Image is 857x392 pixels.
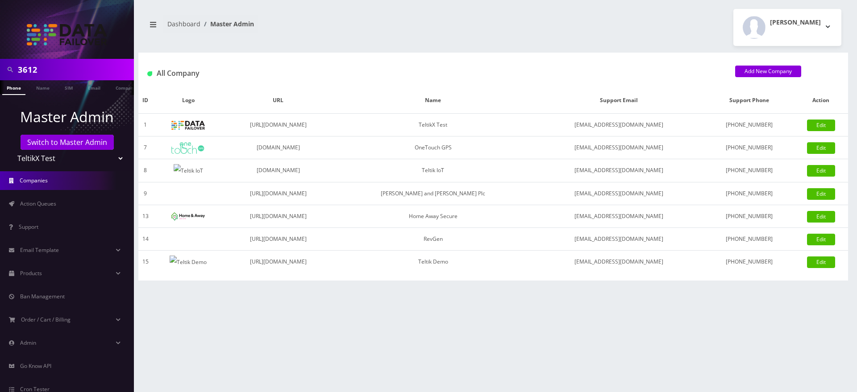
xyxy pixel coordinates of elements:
button: [PERSON_NAME] [733,9,841,46]
td: 9 [138,182,153,205]
td: [URL][DOMAIN_NAME] [224,250,333,273]
td: [URL][DOMAIN_NAME] [224,227,333,250]
input: Search in Company [18,61,132,78]
td: [URL][DOMAIN_NAME] [224,182,333,205]
img: Teltik IoT [174,164,203,177]
a: Name [32,80,54,94]
img: All Company [147,71,152,76]
td: [PHONE_NUMBER] [704,159,794,182]
td: [PHONE_NUMBER] [704,182,794,205]
a: Edit [807,142,835,154]
a: Edit [807,234,835,245]
td: [EMAIL_ADDRESS][DOMAIN_NAME] [533,250,704,273]
span: Support [19,223,38,231]
span: Go Know API [20,362,51,370]
a: Edit [807,256,835,268]
td: 7 [138,136,153,159]
a: SIM [60,80,77,94]
th: Name [333,87,533,114]
td: 15 [138,250,153,273]
a: Add New Company [735,66,801,77]
li: Master Admin [200,19,254,29]
td: RevGen [333,227,533,250]
td: [EMAIL_ADDRESS][DOMAIN_NAME] [533,159,704,182]
td: [PHONE_NUMBER] [704,205,794,227]
span: Action Queues [20,200,56,207]
img: Teltik Demo [170,256,207,269]
td: Teltik IoT [333,159,533,182]
td: Home Away Secure [333,205,533,227]
a: Edit [807,188,835,200]
td: [EMAIL_ADDRESS][DOMAIN_NAME] [533,205,704,227]
td: [EMAIL_ADDRESS][DOMAIN_NAME] [533,227,704,250]
td: [EMAIL_ADDRESS][DOMAIN_NAME] [533,182,704,205]
a: Edit [807,120,835,131]
h2: [PERSON_NAME] [770,19,821,26]
td: 1 [138,114,153,136]
td: 8 [138,159,153,182]
nav: breadcrumb [145,15,487,40]
a: Dashboard [167,20,200,28]
th: Support Email [533,87,704,114]
span: Ban Management [20,293,65,300]
a: Company [111,80,141,94]
a: Edit [807,165,835,177]
h1: All Company [147,69,722,78]
th: ID [138,87,153,114]
span: Admin [20,339,36,347]
a: Edit [807,211,835,223]
th: Logo [153,87,224,114]
td: [URL][DOMAIN_NAME] [224,205,333,227]
th: URL [224,87,333,114]
td: 13 [138,205,153,227]
td: [DOMAIN_NAME] [224,136,333,159]
td: TeltikX Test [333,114,533,136]
a: Email [83,80,105,94]
th: Action [794,87,848,114]
td: [PHONE_NUMBER] [704,114,794,136]
span: Companies [20,177,48,184]
img: Home Away Secure [171,212,205,221]
span: Products [20,269,42,277]
td: 14 [138,227,153,250]
td: [URL][DOMAIN_NAME] [224,114,333,136]
td: [PERSON_NAME] and [PERSON_NAME] Plc [333,182,533,205]
a: Phone [2,80,25,95]
img: OneTouch GPS [171,142,205,154]
td: [DOMAIN_NAME] [224,159,333,182]
span: Email Template [20,246,59,254]
td: OneTouch GPS [333,136,533,159]
a: Switch to Master Admin [21,135,114,150]
td: [PHONE_NUMBER] [704,227,794,250]
img: TeltikX Test [27,24,107,45]
span: Order / Cart / Billing [21,316,71,323]
img: TeltikX Test [171,121,205,130]
td: [PHONE_NUMBER] [704,136,794,159]
td: [EMAIL_ADDRESS][DOMAIN_NAME] [533,136,704,159]
td: [PHONE_NUMBER] [704,250,794,273]
td: [EMAIL_ADDRESS][DOMAIN_NAME] [533,114,704,136]
th: Support Phone [704,87,794,114]
td: Teltik Demo [333,250,533,273]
